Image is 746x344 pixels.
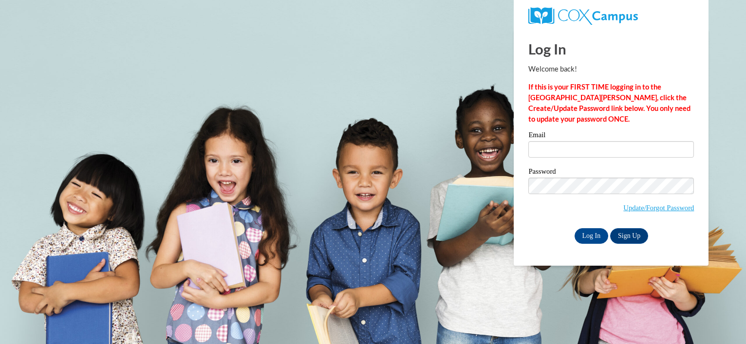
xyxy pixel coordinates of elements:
h1: Log In [528,39,694,59]
p: Welcome back! [528,64,694,74]
img: COX Campus [528,7,637,25]
strong: If this is your FIRST TIME logging in to the [GEOGRAPHIC_DATA][PERSON_NAME], click the Create/Upd... [528,83,690,123]
a: Sign Up [610,228,648,244]
input: Log In [575,228,609,244]
a: Update/Forgot Password [623,204,694,212]
a: COX Campus [528,7,694,25]
label: Email [528,131,694,141]
label: Password [528,168,694,178]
